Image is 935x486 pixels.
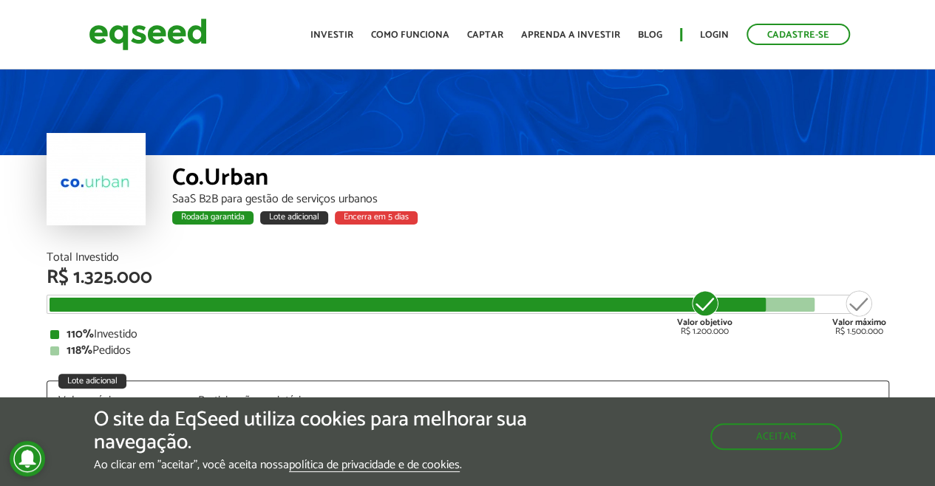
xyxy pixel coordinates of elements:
[289,459,460,472] a: política de privacidade e de cookies
[638,30,662,40] a: Blog
[198,395,316,407] div: Participação societária
[832,315,886,329] strong: Valor máximo
[47,252,889,264] div: Total Investido
[47,268,889,287] div: R$ 1.325.000
[521,30,620,40] a: Aprenda a investir
[335,211,418,225] div: Encerra em 5 dias
[700,30,729,40] a: Login
[67,340,92,360] strong: 118%
[89,15,207,54] img: EqSeed
[67,324,94,344] strong: 110%
[310,30,353,40] a: Investir
[50,345,885,357] div: Pedidos
[58,395,177,407] div: Valor máximo
[172,211,254,225] div: Rodada garantida
[58,374,126,389] div: Lote adicional
[94,408,543,454] h5: O site da EqSeed utiliza cookies para melhorar sua navegação.
[94,458,543,472] p: Ao clicar em "aceitar", você aceita nossa .
[747,24,850,45] a: Cadastre-se
[371,30,449,40] a: Como funciona
[710,423,842,450] button: Aceitar
[50,329,885,340] div: Investido
[832,289,886,336] div: R$ 1.500.000
[172,166,889,194] div: Co.Urban
[677,289,732,336] div: R$ 1.200.000
[677,315,732,329] strong: Valor objetivo
[260,211,328,225] div: Lote adicional
[467,30,503,40] a: Captar
[172,194,889,205] div: SaaS B2B para gestão de serviços urbanos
